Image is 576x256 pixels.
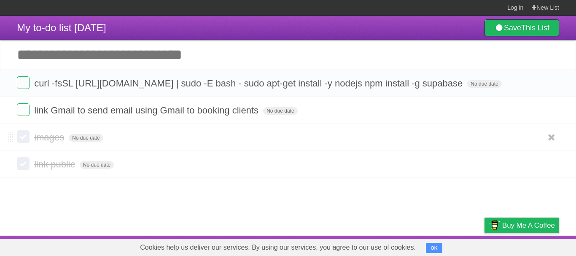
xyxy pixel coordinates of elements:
[484,218,559,233] a: Buy me a coffee
[445,238,463,254] a: Terms
[17,130,30,143] label: Done
[489,218,500,232] img: Buy me a coffee
[506,238,559,254] a: Suggest a feature
[80,161,114,169] span: No due date
[34,132,66,143] span: images
[17,22,106,33] span: My to-do list [DATE]
[400,238,434,254] a: Developers
[17,157,30,170] label: Done
[474,238,495,254] a: Privacy
[34,105,261,116] span: link Gmail to send email using Gmail to booking clients
[521,24,549,32] b: This List
[502,218,555,233] span: Buy me a coffee
[69,134,103,142] span: No due date
[17,76,30,89] label: Done
[426,243,442,253] button: OK
[263,107,297,115] span: No due date
[17,103,30,116] label: Done
[372,238,390,254] a: About
[467,80,501,88] span: No due date
[132,239,424,256] span: Cookies help us deliver our services. By using our services, you agree to our use of cookies.
[484,19,559,36] a: SaveThis List
[34,78,465,89] span: curl -fsSL [URL][DOMAIN_NAME] | sudo -E bash - sudo apt-get install -y nodejs npm install -g supa...
[34,159,77,170] span: link public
